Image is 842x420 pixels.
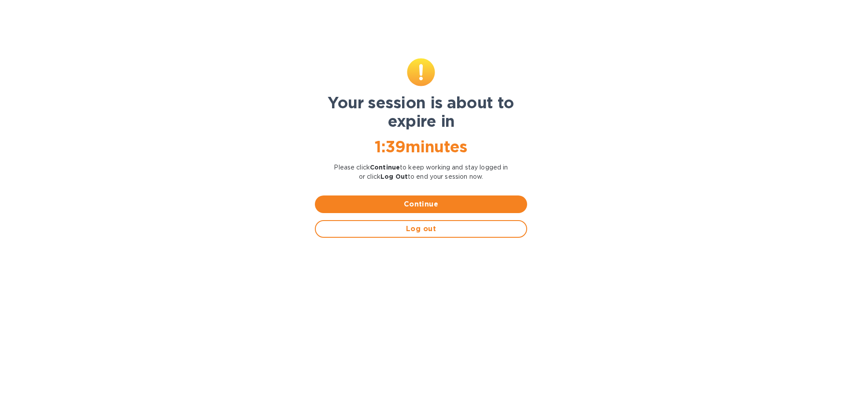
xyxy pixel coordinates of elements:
[370,164,400,171] b: Continue
[315,93,527,130] h1: Your session is about to expire in
[315,195,527,213] button: Continue
[315,220,527,238] button: Log out
[323,224,519,234] span: Log out
[380,173,408,180] b: Log Out
[315,163,527,181] p: Please click to keep working and stay logged in or click to end your session now.
[322,199,520,210] span: Continue
[315,137,527,156] h1: 1 : 39 minutes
